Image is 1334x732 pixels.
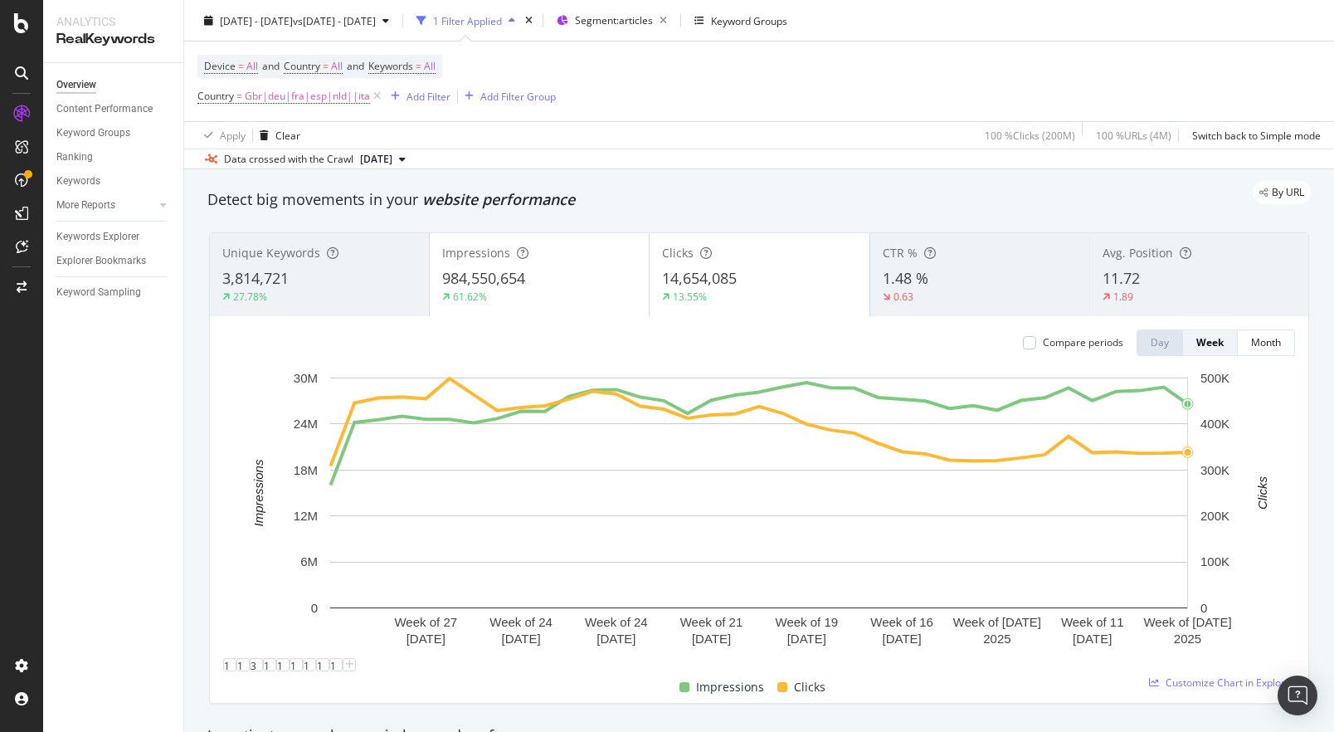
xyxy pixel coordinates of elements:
[985,129,1075,143] div: 100 % Clicks ( 200M )
[596,632,635,646] text: [DATE]
[56,149,93,166] div: Ranking
[680,615,743,629] text: Week of 21
[489,615,553,629] text: Week of 24
[262,59,280,73] span: and
[56,13,170,30] div: Analytics
[480,90,556,104] div: Add Filter Group
[238,59,244,73] span: =
[1043,335,1123,349] div: Compare periods
[220,129,246,143] div: Apply
[56,30,170,49] div: RealKeywords
[56,252,172,270] a: Explorer Bookmarks
[56,197,115,214] div: More Reports
[360,152,392,167] span: 2025 Sep. 14th
[311,601,318,615] text: 0
[1200,417,1229,431] text: 400K
[1192,129,1321,143] div: Switch back to Simple mode
[410,7,522,34] button: 1 Filter Applied
[458,86,556,106] button: Add Filter Group
[550,7,674,34] button: Segment:articles
[323,59,329,73] span: =
[1113,290,1133,304] div: 1.89
[688,7,794,34] button: Keyword Groups
[662,245,694,261] span: Clicks
[197,7,396,34] button: [DATE] - [DATE]vs[DATE] - [DATE]
[394,615,457,629] text: Week of 27
[1103,245,1173,261] span: Avg. Position
[1253,181,1311,204] div: legacy label
[1183,329,1238,356] button: Week
[692,632,731,646] text: [DATE]
[1174,632,1201,646] text: 2025
[407,90,450,104] div: Add Filter
[316,658,329,671] div: 1
[56,228,139,246] div: Keywords Explorer
[501,632,540,646] text: [DATE]
[1166,676,1295,690] span: Customize Chart in Explorer
[1151,335,1169,349] div: Day
[1096,129,1171,143] div: 100 % URLs ( 4M )
[1073,632,1112,646] text: [DATE]
[236,89,242,103] span: =
[407,632,445,646] text: [DATE]
[236,658,250,671] div: 1
[1238,329,1295,356] button: Month
[56,173,172,190] a: Keywords
[1278,676,1317,715] div: Open Intercom Messenger
[294,463,318,477] text: 18M
[1149,676,1295,690] a: Customize Chart in Explorer
[56,100,153,118] div: Content Performance
[224,152,353,167] div: Data crossed with the Crawl
[368,59,413,73] span: Keywords
[56,124,172,142] a: Keyword Groups
[522,12,536,29] div: times
[343,658,356,671] div: plus
[384,86,450,106] button: Add Filter
[294,417,318,431] text: 24M
[983,632,1010,646] text: 2025
[953,615,1041,629] text: Week of [DATE]
[223,369,1295,657] svg: A chart.
[433,14,502,28] div: 1 Filter Applied
[294,509,318,523] text: 12M
[776,615,839,629] text: Week of 19
[787,632,826,646] text: [DATE]
[263,658,276,671] div: 1
[245,85,370,108] span: Gbr|deu|fra|esp|nld||ita
[416,59,421,73] span: =
[56,284,172,301] a: Keyword Sampling
[56,284,141,301] div: Keyword Sampling
[56,76,96,94] div: Overview
[1200,463,1229,477] text: 300K
[1200,554,1229,569] text: 100K
[329,658,343,671] div: 1
[294,371,318,385] text: 30M
[347,59,364,73] span: and
[424,55,436,78] span: All
[204,59,236,73] span: Device
[1061,615,1124,629] text: Week of 11
[246,55,258,78] span: All
[794,677,825,697] span: Clicks
[275,129,300,143] div: Clear
[303,658,316,671] div: 1
[220,14,293,28] span: [DATE] - [DATE]
[56,197,155,214] a: More Reports
[1200,371,1229,385] text: 500K
[251,459,265,526] text: Impressions
[575,13,653,27] span: Segment: articles
[250,658,263,671] div: 3
[1200,509,1229,523] text: 200K
[56,228,172,246] a: Keywords Explorer
[56,100,172,118] a: Content Performance
[442,268,525,288] span: 984,550,654
[1255,476,1269,509] text: Clicks
[290,658,303,671] div: 1
[1137,329,1183,356] button: Day
[233,290,267,304] div: 27.78%
[1272,188,1304,198] span: By URL
[276,658,290,671] div: 1
[284,59,320,73] span: Country
[453,290,487,304] div: 61.62%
